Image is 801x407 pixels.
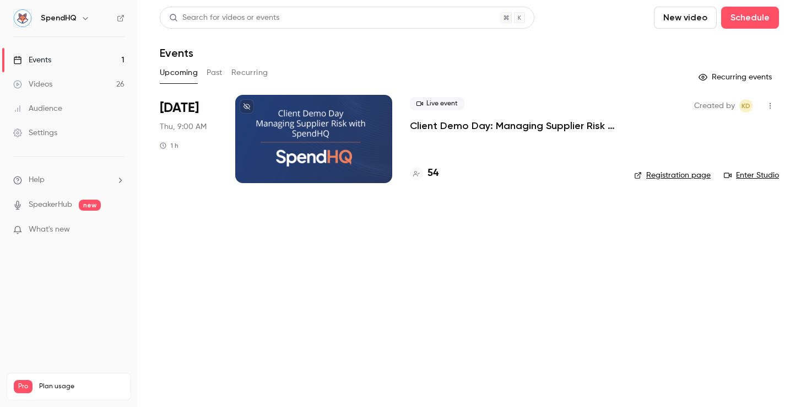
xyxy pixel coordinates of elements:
[29,174,45,186] span: Help
[41,13,77,24] h6: SpendHQ
[13,103,62,114] div: Audience
[410,97,464,110] span: Live event
[694,68,779,86] button: Recurring events
[39,382,124,391] span: Plan usage
[14,9,31,27] img: SpendHQ
[29,199,72,211] a: SpeakerHub
[739,99,753,113] span: Kelly Divine
[724,170,779,181] a: Enter Studio
[160,99,199,117] span: [DATE]
[169,12,279,24] div: Search for videos or events
[634,170,711,181] a: Registration page
[742,99,750,113] span: KD
[160,95,218,183] div: Aug 28 Thu, 10:00 AM (America/New York)
[207,64,223,82] button: Past
[427,166,439,181] h4: 54
[410,119,616,132] a: Client Demo Day: Managing Supplier Risk with SpendHQ
[410,166,439,181] a: 54
[160,46,193,60] h1: Events
[13,174,125,186] li: help-dropdown-opener
[13,79,52,90] div: Videos
[29,224,70,235] span: What's new
[694,99,735,113] span: Created by
[160,64,198,82] button: Upcoming
[14,380,33,393] span: Pro
[13,55,51,66] div: Events
[654,7,717,29] button: New video
[79,200,101,211] span: new
[721,7,779,29] button: Schedule
[111,225,125,235] iframe: Noticeable Trigger
[231,64,268,82] button: Recurring
[160,141,178,150] div: 1 h
[160,121,207,132] span: Thu, 9:00 AM
[13,127,57,138] div: Settings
